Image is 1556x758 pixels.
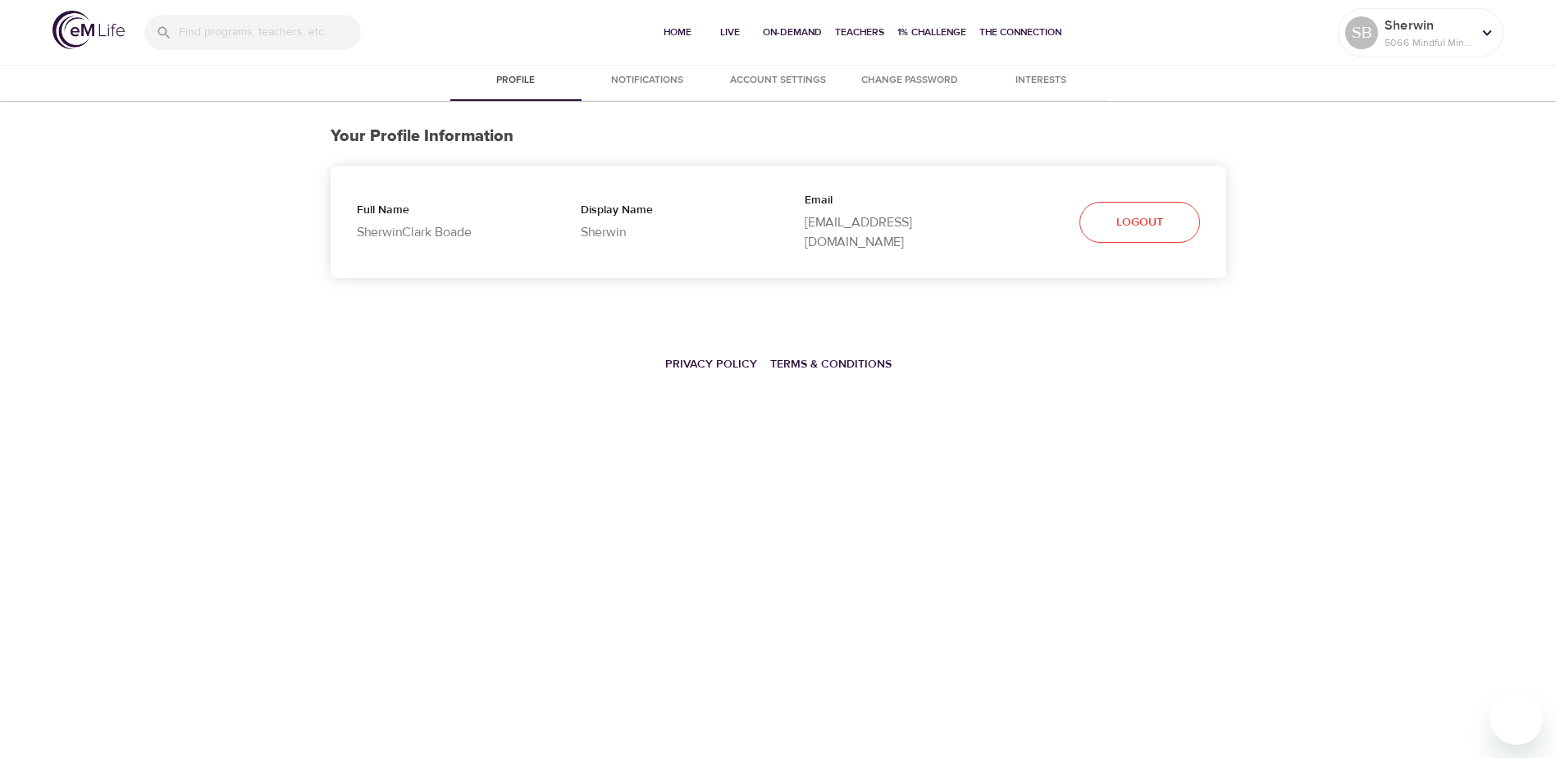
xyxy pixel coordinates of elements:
[854,72,965,89] span: Change Password
[1116,212,1163,233] span: Logout
[763,24,822,41] span: On-Demand
[460,72,572,89] span: Profile
[1345,16,1378,49] div: SB
[658,24,697,41] span: Home
[979,24,1061,41] span: The Connection
[331,127,1226,146] h3: Your Profile Information
[591,72,703,89] span: Notifications
[985,72,1097,89] span: Interests
[723,72,834,89] span: Account Settings
[357,222,528,242] p: SherwinClark Boade
[897,24,966,41] span: 1% Challenge
[179,15,361,50] input: Find programs, teachers, etc...
[835,24,884,41] span: Teachers
[770,357,892,372] a: Terms & Conditions
[357,202,528,222] p: Full Name
[52,11,125,49] img: logo
[581,222,752,242] p: Sherwin
[805,192,976,212] p: Email
[1079,202,1200,244] button: Logout
[331,345,1226,381] nav: breadcrumb
[710,24,750,41] span: Live
[1385,16,1472,35] p: Sherwin
[1385,35,1472,50] p: 5066 Mindful Minutes
[665,357,757,372] a: Privacy Policy
[581,202,752,222] p: Display Name
[1490,692,1543,745] iframe: Button to launch messaging window
[805,212,976,252] p: [EMAIL_ADDRESS][DOMAIN_NAME]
